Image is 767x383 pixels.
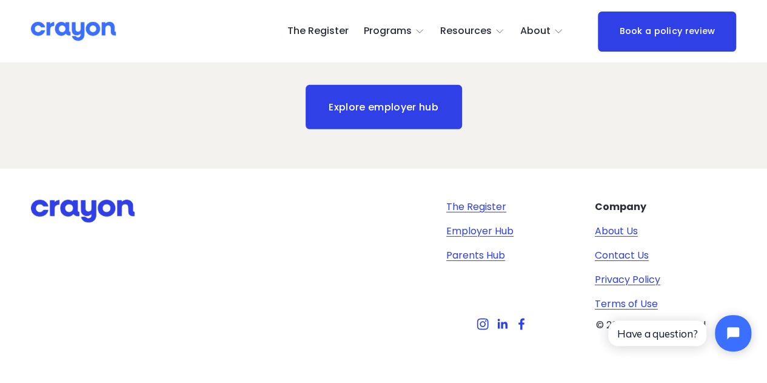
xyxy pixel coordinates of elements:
[287,22,348,41] a: The Register
[598,12,736,52] a: Book a policy review
[598,305,762,362] iframe: Tidio Chat
[440,22,505,41] a: folder dropdown
[595,200,646,214] strong: Company
[496,318,508,330] a: LinkedIn
[595,297,658,311] a: Terms of Use
[446,248,505,263] a: Parents Hub
[595,224,638,239] a: About Us
[446,200,506,214] a: The Register
[595,248,649,263] a: Contact Us
[520,22,564,41] a: folder dropdown
[477,318,489,330] a: Instagram
[364,22,412,40] span: Programs
[515,318,528,330] a: Facebook
[520,22,551,40] span: About
[440,22,492,40] span: Resources
[306,85,462,130] a: Explore employer hub
[364,22,425,41] a: folder dropdown
[446,224,514,239] a: Employer Hub
[31,21,116,42] img: Crayon
[595,318,707,333] p: © 2024. Crayon Limited
[595,273,660,287] a: Privacy Policy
